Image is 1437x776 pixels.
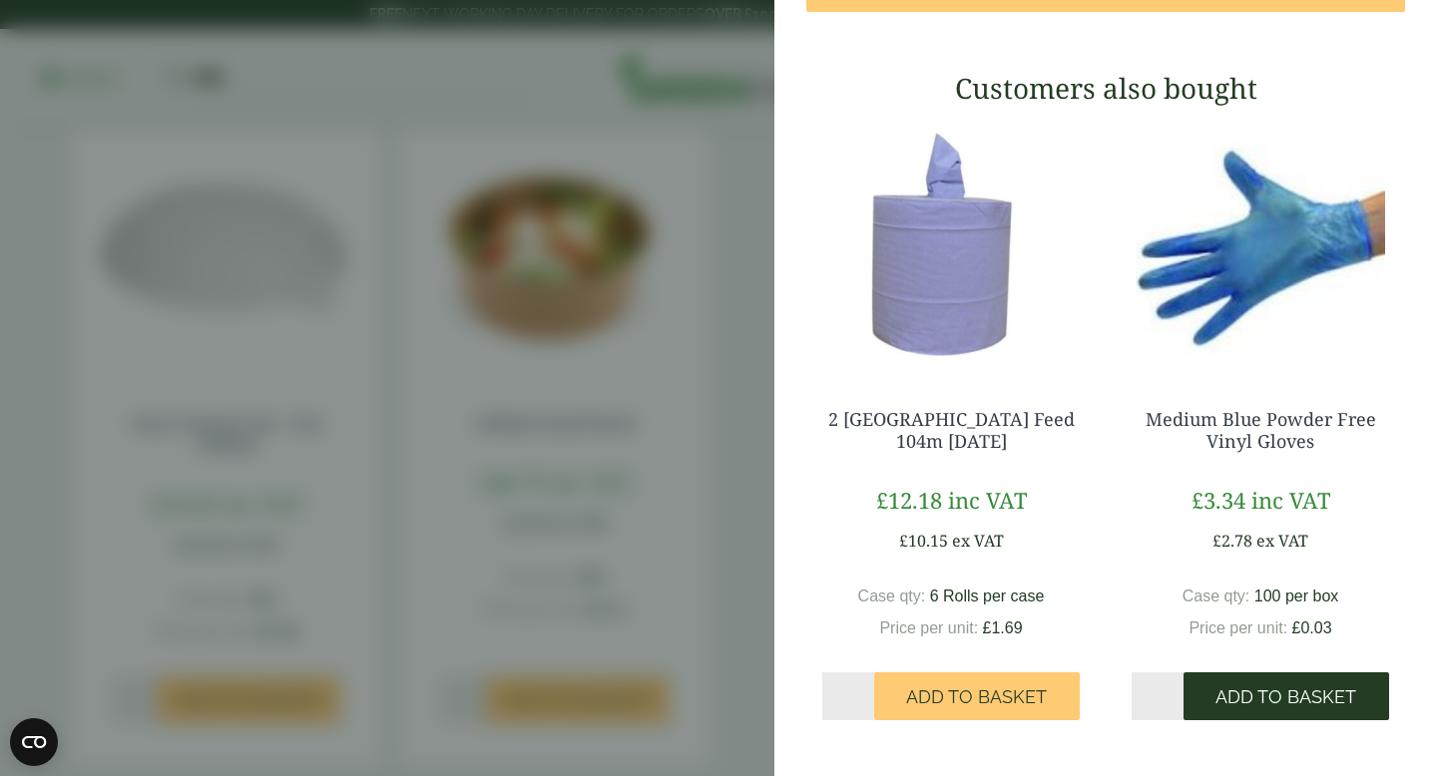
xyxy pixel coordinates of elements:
a: Medium Blue Powder Free Vinyl Gloves [1146,407,1376,453]
span: Add to Basket [906,686,1047,708]
img: 4130015J-Blue-Vinyl-Powder-Free-Gloves-Medium [1116,120,1405,369]
span: Add to Basket [1215,686,1356,708]
span: £ [1212,530,1221,552]
span: Case qty: [858,587,926,604]
span: ex VAT [1256,530,1308,552]
img: 3630017-2-Ply-Blue-Centre-Feed-104m [806,120,1096,369]
span: £ [899,530,908,552]
bdi: 1.69 [983,619,1023,636]
button: Add to Basket [1184,672,1389,720]
span: ex VAT [952,530,1004,552]
span: 100 per box [1254,587,1339,604]
bdi: 12.18 [876,485,942,515]
span: £ [1192,485,1203,515]
span: Price per unit: [879,619,978,636]
a: 2 [GEOGRAPHIC_DATA] Feed 104m [DATE] [828,407,1075,453]
button: Add to Basket [874,672,1080,720]
bdi: 0.03 [1292,619,1332,636]
span: inc VAT [1251,485,1330,515]
span: £ [1292,619,1301,636]
bdi: 2.78 [1212,530,1252,552]
button: Open CMP widget [10,718,58,766]
h3: Customers also bought [806,72,1405,106]
bdi: 10.15 [899,530,948,552]
span: £ [876,485,888,515]
span: 6 Rolls per case [930,587,1045,604]
span: Case qty: [1183,587,1250,604]
span: inc VAT [948,485,1027,515]
span: Price per unit: [1189,619,1287,636]
span: £ [983,619,992,636]
bdi: 3.34 [1192,485,1245,515]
